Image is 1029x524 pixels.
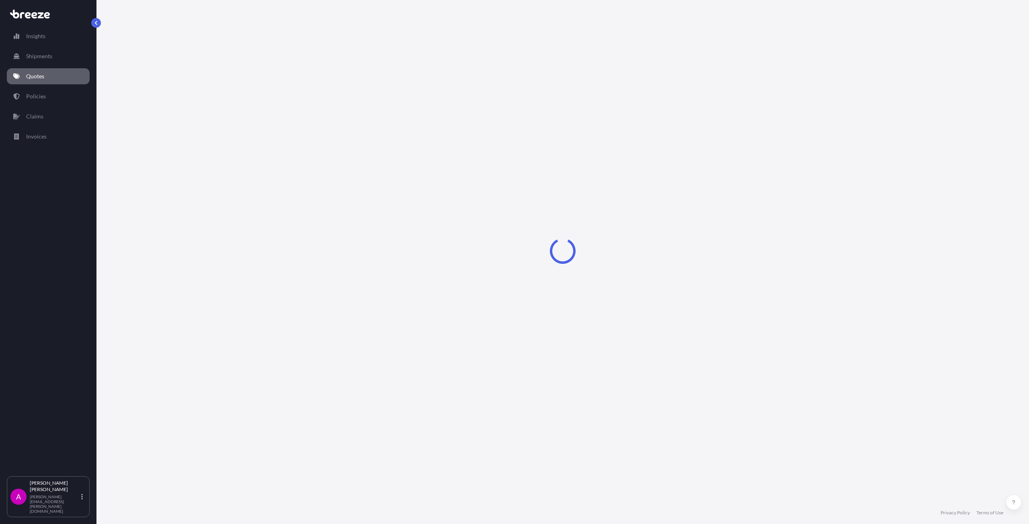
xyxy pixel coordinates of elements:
[30,480,80,493] p: [PERSON_NAME] [PERSON_NAME]
[30,494,80,514] p: [PERSON_NAME][EMAIL_ADDRESS][PERSON_NAME][DOMAIN_NAME]
[7,48,90,64] a: Shipments
[26,32,45,40] p: Insights
[7,108,90,124] a: Claims
[26,133,47,141] p: Invoices
[26,72,44,80] p: Quotes
[941,510,970,516] a: Privacy Policy
[26,92,46,100] p: Policies
[26,112,43,120] p: Claims
[7,128,90,145] a: Invoices
[7,28,90,44] a: Insights
[976,510,1003,516] a: Terms of Use
[26,52,52,60] p: Shipments
[7,68,90,84] a: Quotes
[7,88,90,104] a: Policies
[16,493,21,501] span: A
